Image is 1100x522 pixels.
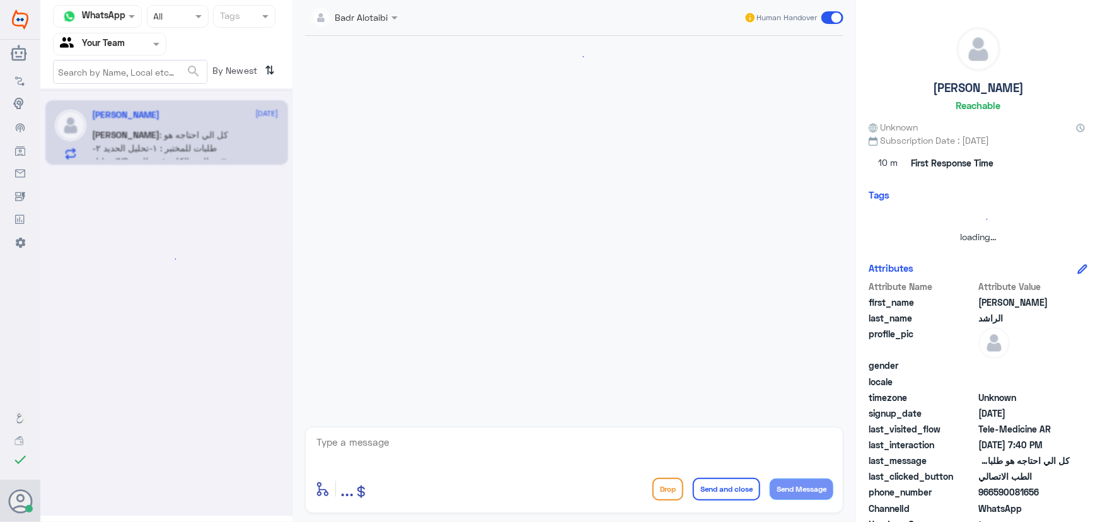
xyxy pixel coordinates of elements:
div: Tags [218,9,240,25]
span: profile_pic [869,327,976,356]
span: 2 [978,502,1070,515]
button: Avatar [8,489,32,513]
span: راشد [978,296,1070,309]
span: last_visited_flow [869,422,976,436]
h6: Tags [869,189,889,200]
span: timezone [869,391,976,404]
button: Drop [652,478,683,501]
span: last_name [869,311,976,325]
span: الطب الاتصالي [978,470,1070,483]
span: gender [869,359,976,372]
div: loading... [308,45,840,67]
span: loading... [960,231,996,242]
i: check [13,452,28,467]
h6: Attributes [869,262,913,274]
span: First Response Time [911,156,993,170]
span: ... [340,477,354,500]
button: Send Message [770,478,833,500]
button: search [186,61,201,82]
span: الراشد [978,311,1070,325]
span: 10 m [869,152,906,175]
i: ⇅ [265,60,275,81]
div: loading... [872,208,1084,230]
span: locale [869,375,976,388]
h6: Reachable [956,100,1000,111]
span: last_message [869,454,976,467]
span: By Newest [207,60,260,85]
span: null [978,359,1070,372]
input: Search by Name, Local etc… [54,61,207,83]
span: Attribute Name [869,280,976,293]
h5: [PERSON_NAME] [933,81,1024,95]
span: ChannelId [869,502,976,515]
span: null [978,375,1070,388]
span: Human Handover [756,12,817,23]
span: 2025-08-13T16:40:46.105Z [978,438,1070,451]
img: yourTeam.svg [60,35,79,54]
img: Widebot Logo [12,9,28,30]
button: Send and close [693,478,760,501]
img: whatsapp.png [60,7,79,26]
span: 966590081656 [978,485,1070,499]
span: last_clicked_button [869,470,976,483]
span: Attribute Value [978,280,1070,293]
div: loading... [156,248,178,270]
span: phone_number [869,485,976,499]
span: Subscription Date : [DATE] [869,134,1087,147]
img: defaultAdmin.png [957,28,1000,71]
span: كل الي احتاجه هو طلبات للمختبر : ١-تحليل الحديد ٢-تحليل INR ٣-وظائف الكلى ٤-وظائف الكبد ٥-تحليل ا... [978,454,1070,467]
span: search [186,64,201,79]
span: first_name [869,296,976,309]
button: ... [340,475,354,503]
span: Unknown [869,120,918,134]
span: signup_date [869,407,976,420]
img: defaultAdmin.png [978,327,1010,359]
span: last_interaction [869,438,976,451]
span: Unknown [978,391,1070,404]
span: 2025-08-13T16:31:47.456Z [978,407,1070,420]
span: Tele-Medicine AR [978,422,1070,436]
